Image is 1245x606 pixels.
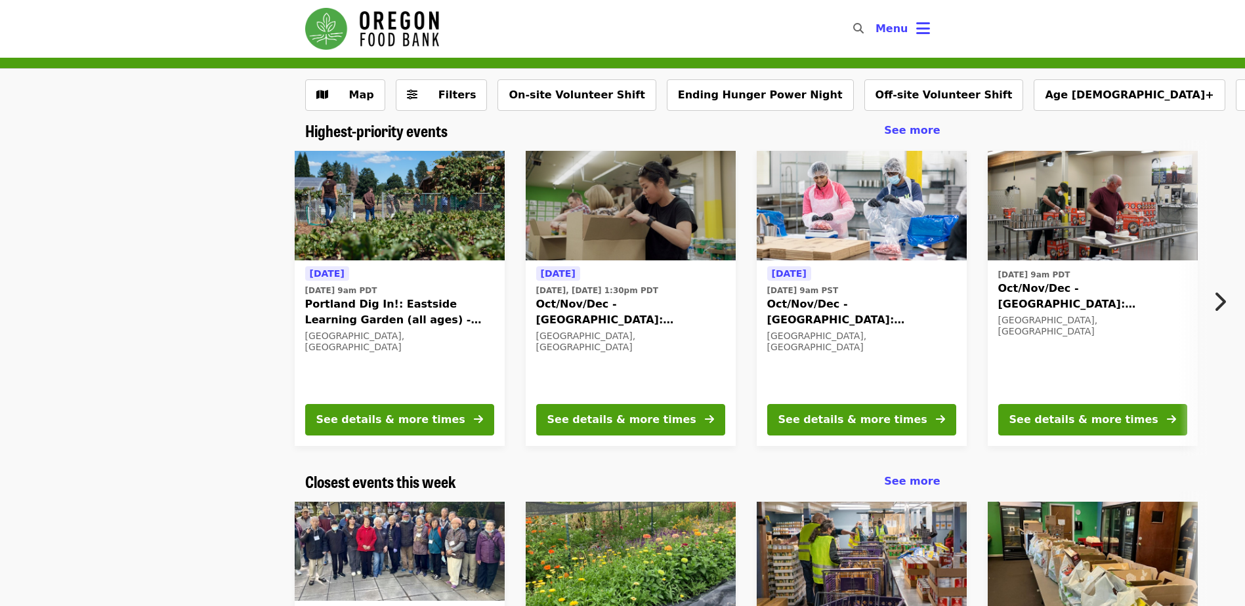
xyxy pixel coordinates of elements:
[853,22,864,35] i: search icon
[916,19,930,38] i: bars icon
[1167,413,1176,426] i: arrow-right icon
[1213,289,1226,314] i: chevron-right icon
[349,89,374,101] span: Map
[526,151,736,261] img: Oct/Nov/Dec - Portland: Repack/Sort (age 8+) organized by Oregon Food Bank
[305,470,456,493] span: Closest events this week
[757,151,967,446] a: See details for "Oct/Nov/Dec - Beaverton: Repack/Sort (age 10+)"
[407,89,417,101] i: sliders-h icon
[884,474,940,489] a: See more
[295,121,951,140] div: Highest-priority events
[295,491,505,601] img: Clay Street Table Food Pantry- Free Food Market organized by Oregon Food Bank
[497,79,656,111] button: On-site Volunteer Shift
[316,89,328,101] i: map icon
[998,315,1187,337] div: [GEOGRAPHIC_DATA], [GEOGRAPHIC_DATA]
[998,404,1187,435] button: See details & more times
[305,119,448,142] span: Highest-priority events
[305,285,377,296] time: [DATE] 9am PDT
[547,412,696,428] div: See details & more times
[705,413,714,426] i: arrow-right icon
[316,412,465,428] div: See details & more times
[295,491,505,601] a: Clay Street Table Food Pantry- Free Food Market
[998,281,1187,312] span: Oct/Nov/Dec - [GEOGRAPHIC_DATA]: Repack/Sort (age [DEMOGRAPHIC_DATA]+)
[884,124,940,136] span: See more
[936,413,945,426] i: arrow-right icon
[310,268,345,279] span: [DATE]
[876,22,908,35] span: Menu
[305,121,448,140] a: Highest-priority events
[305,404,494,435] button: See details & more times
[884,123,940,138] a: See more
[667,79,854,111] button: Ending Hunger Power Night
[884,475,940,487] span: See more
[998,269,1070,281] time: [DATE] 9am PDT
[295,472,951,491] div: Closest events this week
[988,151,1198,446] a: See details for "Oct/Nov/Dec - Portland: Repack/Sort (age 16+)"
[1034,79,1225,111] button: Age [DEMOGRAPHIC_DATA]+
[526,151,736,446] a: See details for "Oct/Nov/Dec - Portland: Repack/Sort (age 8+)"
[865,13,940,45] button: Toggle account menu
[757,151,967,261] img: Oct/Nov/Dec - Beaverton: Repack/Sort (age 10+) organized by Oregon Food Bank
[988,151,1198,261] img: Oct/Nov/Dec - Portland: Repack/Sort (age 16+) organized by Oregon Food Bank
[772,268,807,279] span: [DATE]
[396,79,488,111] button: Filters (0 selected)
[474,413,483,426] i: arrow-right icon
[767,404,956,435] button: See details & more times
[536,404,725,435] button: See details & more times
[295,151,505,446] a: See details for "Portland Dig In!: Eastside Learning Garden (all ages) - Aug/Sept/Oct"
[305,8,439,50] img: Oregon Food Bank - Home
[767,331,956,353] div: [GEOGRAPHIC_DATA], [GEOGRAPHIC_DATA]
[536,331,725,353] div: [GEOGRAPHIC_DATA], [GEOGRAPHIC_DATA]
[438,89,476,101] span: Filters
[305,296,494,328] span: Portland Dig In!: Eastside Learning Garden (all ages) - Aug/Sept/Oct
[541,268,576,279] span: [DATE]
[872,13,882,45] input: Search
[1202,283,1245,320] button: Next item
[778,412,927,428] div: See details & more times
[305,472,456,491] a: Closest events this week
[767,285,839,296] time: [DATE] 9am PST
[295,151,505,261] img: Portland Dig In!: Eastside Learning Garden (all ages) - Aug/Sept/Oct organized by Oregon Food Bank
[536,296,725,328] span: Oct/Nov/Dec - [GEOGRAPHIC_DATA]: Repack/Sort (age [DEMOGRAPHIC_DATA]+)
[305,331,494,353] div: [GEOGRAPHIC_DATA], [GEOGRAPHIC_DATA]
[1009,412,1158,428] div: See details & more times
[536,285,658,296] time: [DATE], [DATE] 1:30pm PDT
[767,296,956,328] span: Oct/Nov/Dec - [GEOGRAPHIC_DATA]: Repack/Sort (age [DEMOGRAPHIC_DATA]+)
[864,79,1024,111] button: Off-site Volunteer Shift
[305,79,385,111] button: Show map view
